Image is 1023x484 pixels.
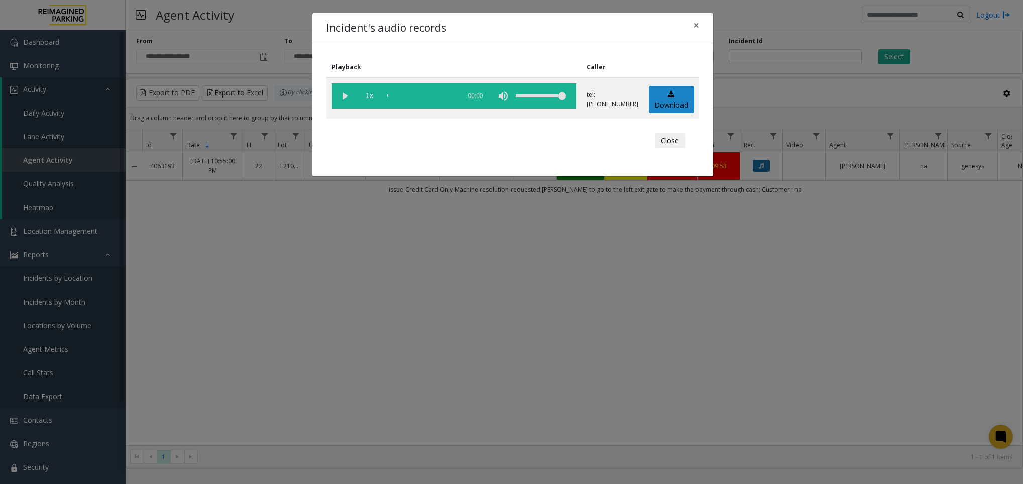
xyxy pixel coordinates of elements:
p: tel:[PHONE_NUMBER] [587,90,638,109]
span: playback speed button [357,83,382,109]
div: volume level [516,83,566,109]
a: Download [649,86,694,114]
span: × [693,18,699,32]
div: scrub bar [387,83,456,109]
h4: Incident's audio records [326,20,446,36]
th: Caller [581,57,643,77]
button: Close [655,133,685,149]
button: Close [686,13,706,38]
th: Playback [326,57,581,77]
